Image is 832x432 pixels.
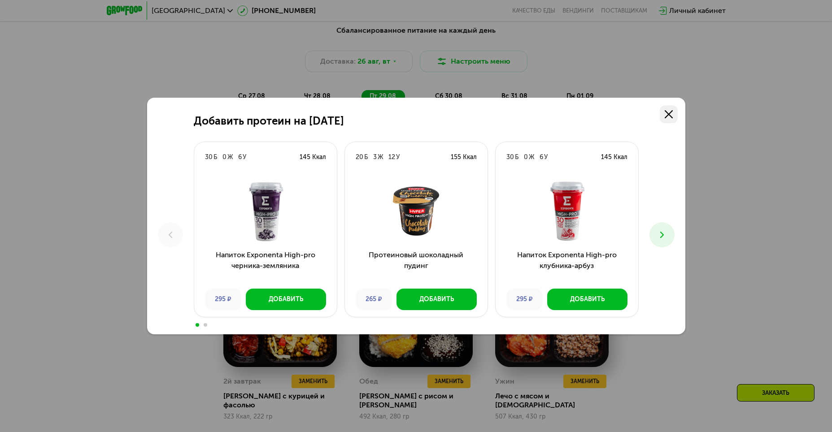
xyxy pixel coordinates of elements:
[213,153,217,162] div: Б
[419,295,454,304] div: Добавить
[238,153,242,162] div: 6
[529,153,534,162] div: Ж
[451,153,477,162] div: 155 Ккал
[269,295,303,304] div: Добавить
[506,153,514,162] div: 30
[496,250,638,282] h3: Напиток Exponenta High-pro клубника-арбуз
[222,153,227,162] div: 0
[515,153,518,162] div: Б
[205,153,213,162] div: 30
[396,153,400,162] div: У
[194,250,337,282] h3: Напиток Exponenta High-pro черника-земляника
[356,153,363,162] div: 20
[201,180,330,242] img: Напиток Exponenta High-pro черника-земляника
[506,289,543,310] div: 295 ₽
[570,295,605,304] div: Добавить
[378,153,383,162] div: Ж
[205,289,241,310] div: 295 ₽
[540,153,543,162] div: 6
[227,153,233,162] div: Ж
[388,153,395,162] div: 12
[352,180,480,242] img: Протеиновый шоколадный пудинг
[345,250,488,282] h3: Протеиновый шоколадный пудинг
[601,153,627,162] div: 145 Ккал
[503,180,631,242] img: Напиток Exponenta High-pro клубника-арбуз
[524,153,528,162] div: 0
[373,153,377,162] div: 3
[300,153,326,162] div: 145 Ккал
[547,289,627,310] button: Добавить
[243,153,246,162] div: У
[194,115,344,127] h2: Добавить протеин на [DATE]
[396,289,477,310] button: Добавить
[356,289,392,310] div: 265 ₽
[544,153,548,162] div: У
[246,289,326,310] button: Добавить
[364,153,368,162] div: Б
